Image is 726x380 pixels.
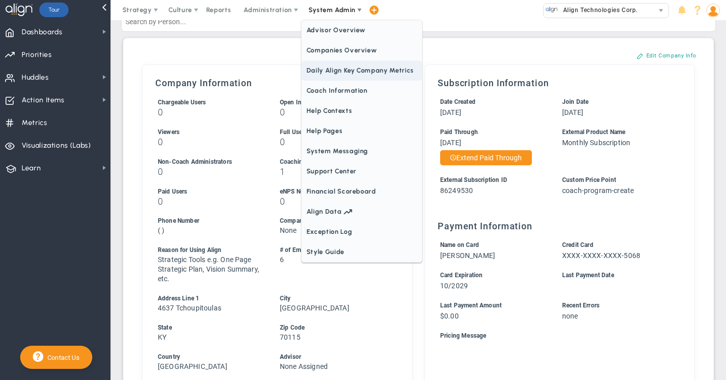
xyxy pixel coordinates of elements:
span: Huddles [22,67,49,88]
span: Advisor Overview [301,20,422,40]
a: Align Data [301,202,422,222]
h3: 0 [280,197,383,206]
span: select [654,4,669,18]
span: Administration [244,6,291,14]
span: Non-Coach Administrators [158,158,232,165]
h3: 1 [280,167,383,176]
h3: 0 [158,167,261,176]
span: Chargeable Users [158,99,206,106]
span: ( [158,226,160,234]
span: XXXX-XXXX-XXXX-5068 [562,251,640,260]
div: Last Payment Date [562,271,665,280]
span: Strategic Tools e.g. One Page Strategic Plan, Vision Summary, etc. [158,256,259,283]
span: eNPS Non-Users [280,188,326,195]
div: Recent Errors [562,301,665,310]
span: [GEOGRAPHIC_DATA] [280,304,349,312]
h3: 0 [280,137,383,147]
span: Action Items [22,90,65,111]
div: Zip Code [280,323,383,333]
span: Monthly Subscription [562,139,630,147]
span: Dashboards [22,22,63,43]
h3: 0 [158,137,261,147]
div: Address Line 1 [158,294,261,303]
span: Strategy [123,6,152,14]
span: [DATE] [440,108,461,116]
span: [GEOGRAPHIC_DATA] [158,362,227,370]
div: External Product Name [562,128,665,137]
button: Edit Company Info [627,47,706,64]
span: Help Contexts [301,101,422,121]
h3: Payment Information [438,221,682,231]
span: 4637 Tchoupitoulas [158,304,221,312]
span: None [280,226,297,234]
span: $0.00 [440,312,459,320]
div: Paid Through [440,128,543,137]
span: Metrics [22,112,47,134]
span: Contact Us [43,354,80,361]
div: Advisor [280,352,383,362]
span: None Assigned [280,362,328,370]
div: External Subscription ID [440,175,543,185]
div: Join Date [562,97,665,107]
h3: Company Information [155,78,399,88]
div: Name on Card [440,240,543,250]
img: 10991.Company.photo [546,4,558,16]
span: coach-program-create [562,186,634,195]
span: Companies Overview [301,40,422,60]
div: City [280,294,383,303]
span: Full Users [280,129,308,136]
h3: 0 [158,197,261,206]
span: System Admin [309,6,355,14]
span: Help Pages [301,121,422,141]
button: Extend Paid Through [440,150,532,165]
span: 70115 [280,333,300,341]
span: Viewers [158,129,179,136]
div: Custom Price Point [562,175,665,185]
h3: 0 [158,107,261,117]
span: Exception Log [301,222,422,242]
input: Search by Person... [121,12,716,32]
div: Credit Card [562,240,665,250]
div: Country [158,352,261,362]
span: Financial Scoreboard [301,181,422,202]
div: Company Type [280,216,383,226]
span: Priorities [22,44,52,66]
span: ) [162,226,164,234]
span: 10/2029 [440,282,468,290]
span: Support Center [301,161,422,181]
div: Card Expiration [440,271,543,280]
div: # of Employees [280,245,383,255]
span: Learn [22,158,41,179]
span: Align Technologies Corp. [558,4,638,17]
span: KY [158,333,166,341]
span: [DATE] [562,108,583,116]
span: Style Guide [301,242,422,262]
div: Last Payment Amount [440,301,543,310]
span: [PERSON_NAME] [440,251,495,260]
span: Visualizations (Labs) [22,135,91,156]
span: 86249530 [440,186,473,195]
span: Daily Align Key Company Metrics [301,60,422,81]
span: Open Invitations [280,99,326,106]
span: none [562,312,578,320]
span: Paid Users [158,188,188,195]
div: Date Created [440,97,543,107]
span: Culture [168,6,192,14]
div: Reason for Using Align [158,245,261,255]
span: Coaching Staff [280,158,321,165]
img: 50249.Person.photo [706,4,720,17]
span: Coach Information [301,81,422,101]
span: System Messaging [301,141,422,161]
h3: Subscription Information [438,78,682,88]
div: Phone Number [158,216,261,226]
label: Includes Users + Open Invitations, excludes Coaching Staff [158,98,206,106]
h3: 0 [280,107,383,117]
span: [DATE] [440,139,461,147]
div: State [158,323,261,333]
div: Pricing Message [440,331,665,341]
span: 6 [280,256,284,264]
